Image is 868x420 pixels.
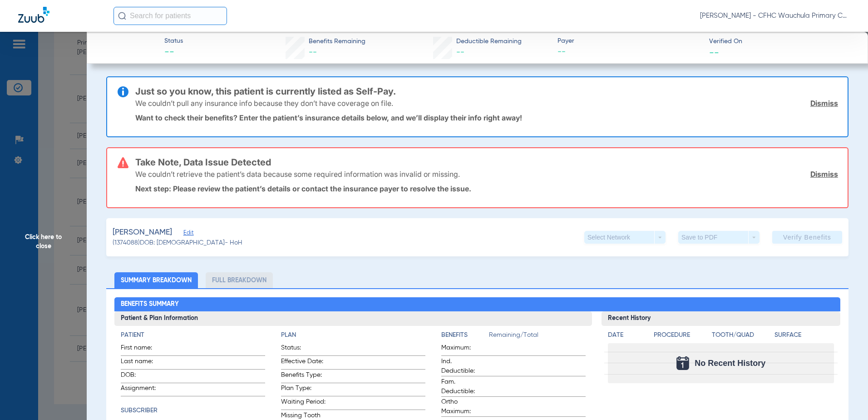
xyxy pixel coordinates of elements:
a: Dismiss [810,99,838,108]
h4: Procedure [654,330,709,340]
span: -- [164,46,183,59]
span: -- [309,48,317,56]
span: Waiting Period: [281,397,325,410]
span: Ind. Deductible: [441,357,486,376]
li: Summary Breakdown [114,272,198,288]
img: Calendar [676,356,689,370]
h4: Plan [281,330,425,340]
span: [PERSON_NAME] [113,227,172,238]
h4: Subscriber [121,406,265,415]
input: Search for patients [113,7,227,25]
span: Payer [557,36,701,46]
span: (1374088) DOB: [DEMOGRAPHIC_DATA] - HoH [113,238,242,248]
span: DOB: [121,370,165,383]
app-breakdown-title: Surface [774,330,834,343]
span: Remaining/Total [489,330,586,343]
h4: Tooth/Quad [712,330,771,340]
p: We couldn’t pull any insurance info because they don’t have coverage on file. [135,99,393,108]
app-breakdown-title: Date [608,330,646,343]
h4: Date [608,330,646,340]
span: Maximum: [441,343,486,355]
a: Dismiss [810,170,838,179]
span: Fam. Deductible: [441,377,486,396]
span: Plan Type: [281,384,325,396]
app-breakdown-title: Procedure [654,330,709,343]
h3: Patient & Plan Information [114,311,592,326]
span: No Recent History [695,359,765,368]
span: First name: [121,343,165,355]
h2: Benefits Summary [114,297,841,312]
span: Effective Date: [281,357,325,369]
span: Benefits Remaining [309,37,365,46]
p: We couldn’t retrieve the patient’s data because some required information was invalid or missing. [135,170,460,179]
span: Benefits Type: [281,370,325,383]
span: Status [164,36,183,46]
h4: Surface [774,330,834,340]
li: Full Breakdown [206,272,273,288]
p: Next step: Please review the patient’s details or contact the insurance payer to resolve the issue. [135,184,838,193]
span: Edit [183,230,192,238]
span: Assignment: [121,384,165,396]
span: -- [709,47,719,57]
img: Search Icon [118,12,126,20]
span: Deductible Remaining [456,37,522,46]
h3: Recent History [602,311,840,326]
span: -- [456,48,464,56]
h3: Just so you know, this patient is currently listed as Self-Pay. [135,87,838,96]
app-breakdown-title: Benefits [441,330,489,343]
img: info-icon [118,86,128,97]
span: -- [557,46,701,58]
p: Want to check their benefits? Enter the patient’s insurance details below, and we’ll display thei... [135,113,838,122]
h4: Benefits [441,330,489,340]
span: Last name: [121,357,165,369]
iframe: Chat Widget [823,376,868,420]
span: Status: [281,343,325,355]
span: Ortho Maximum: [441,397,486,416]
img: error-icon [118,157,128,168]
h4: Patient [121,330,265,340]
app-breakdown-title: Tooth/Quad [712,330,771,343]
h3: Take Note, Data Issue Detected [135,158,838,167]
span: [PERSON_NAME] - CFHC Wauchula Primary Care Dental [700,11,850,20]
img: Zuub Logo [18,7,49,23]
span: Verified On [709,37,853,46]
